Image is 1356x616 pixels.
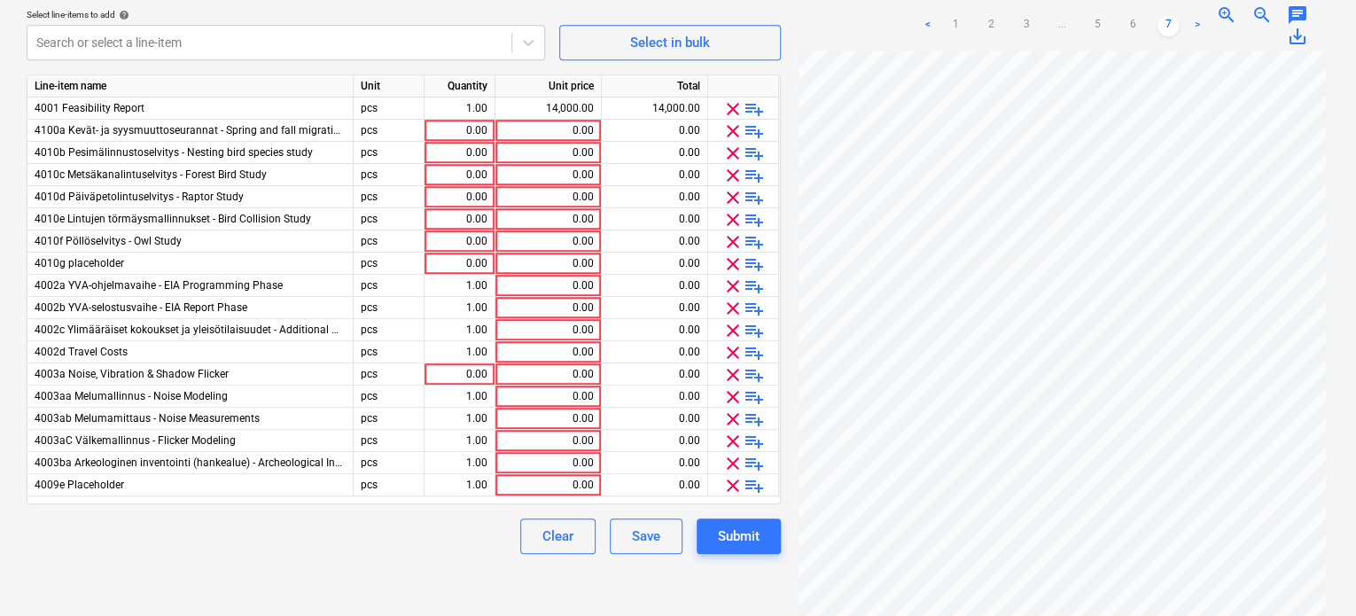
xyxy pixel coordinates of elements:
[35,412,260,425] span: 4003ab Melumamittaus - Noise Measurements
[354,230,425,253] div: pcs
[354,408,425,430] div: pcs
[503,408,594,430] div: 0.00
[722,475,744,496] span: clear
[503,208,594,230] div: 0.00
[432,230,487,253] div: 0.00
[610,519,682,554] button: Save
[432,430,487,452] div: 1.00
[1186,15,1207,36] a: Next page
[503,142,594,164] div: 0.00
[722,386,744,408] span: clear
[1087,15,1108,36] a: Page 5
[722,409,744,430] span: clear
[609,430,700,452] div: 0.00
[354,341,425,363] div: pcs
[354,319,425,341] div: pcs
[503,363,594,386] div: 0.00
[35,257,124,269] span: 4010g placeholder
[432,97,487,120] div: 1.00
[744,165,765,186] span: playlist_add
[520,519,596,554] button: Clear
[35,191,244,203] span: 4010d Päiväpetolintuselvitys - Raptor Study
[503,120,594,142] div: 0.00
[916,15,938,36] a: Previous page
[35,124,410,136] span: 4100a Kevät- ja syysmuuttoseurannat - Spring and fall migration observations
[503,452,594,474] div: 0.00
[354,164,425,186] div: pcs
[503,341,594,363] div: 0.00
[609,363,700,386] div: 0.00
[744,475,765,496] span: playlist_add
[354,430,425,452] div: pcs
[354,297,425,319] div: pcs
[432,297,487,319] div: 1.00
[354,75,425,97] div: Unit
[609,120,700,142] div: 0.00
[35,301,247,314] span: 4002b YVA-selostusvaihe - EIA Report Phase
[722,431,744,452] span: clear
[35,346,128,358] span: 4002d Travel Costs
[35,368,229,380] span: 4003a Noise, Vibration & Shadow Flicker
[354,208,425,230] div: pcs
[503,474,594,496] div: 0.00
[432,164,487,186] div: 0.00
[722,98,744,120] span: clear
[35,434,236,447] span: 4003aC Välkemallinnus - Flicker Modeling
[432,208,487,230] div: 0.00
[559,25,781,60] button: Select in bulk
[609,452,700,474] div: 0.00
[503,230,594,253] div: 0.00
[722,121,744,142] span: clear
[354,275,425,297] div: pcs
[503,253,594,275] div: 0.00
[945,15,966,36] a: Page 1
[432,253,487,275] div: 0.00
[432,319,487,341] div: 1.00
[609,275,700,297] div: 0.00
[503,386,594,408] div: 0.00
[354,142,425,164] div: pcs
[432,341,487,363] div: 1.00
[432,408,487,430] div: 1.00
[503,164,594,186] div: 0.00
[609,386,700,408] div: 0.00
[432,474,487,496] div: 1.00
[503,297,594,319] div: 0.00
[35,213,311,225] span: 4010e Lintujen törmäysmallinnukset - Bird Collision Study
[744,386,765,408] span: playlist_add
[609,186,700,208] div: 0.00
[1157,15,1179,36] a: Page 7 is your current page
[432,186,487,208] div: 0.00
[1051,15,1072,36] a: ...
[722,165,744,186] span: clear
[503,430,594,452] div: 0.00
[432,275,487,297] div: 1.00
[744,209,765,230] span: playlist_add
[432,452,487,474] div: 1.00
[744,143,765,164] span: playlist_add
[609,230,700,253] div: 0.00
[722,276,744,297] span: clear
[115,10,129,20] span: help
[35,390,228,402] span: 4003aa Melumallinnus - Noise Modeling
[354,253,425,275] div: pcs
[744,320,765,341] span: playlist_add
[744,409,765,430] span: playlist_add
[630,31,710,54] div: Select in bulk
[1216,4,1237,26] span: zoom_in
[722,298,744,319] span: clear
[744,298,765,319] span: playlist_add
[744,98,765,120] span: playlist_add
[609,319,700,341] div: 0.00
[744,453,765,474] span: playlist_add
[609,297,700,319] div: 0.00
[722,187,744,208] span: clear
[1122,15,1143,36] a: Page 6
[744,187,765,208] span: playlist_add
[722,231,744,253] span: clear
[718,525,760,548] div: Submit
[744,276,765,297] span: playlist_add
[1287,4,1308,26] span: chat
[432,363,487,386] div: 0.00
